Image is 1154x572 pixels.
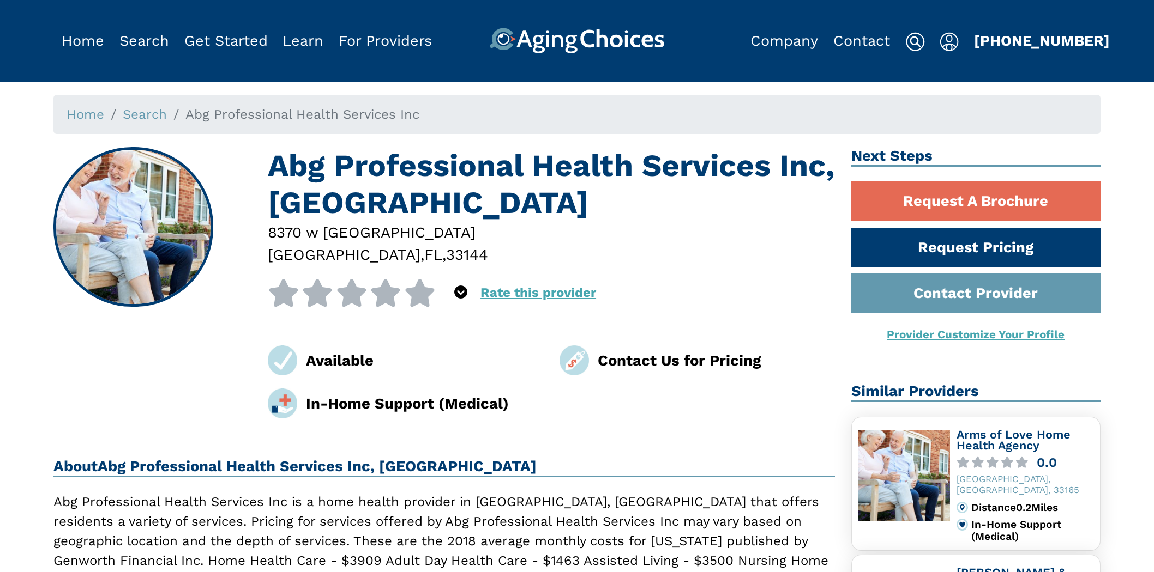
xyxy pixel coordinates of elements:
[905,32,925,52] img: search-icon.svg
[442,246,446,264] span: ,
[62,32,104,50] a: Home
[957,428,1071,453] a: Arms of Love Home Health Agency
[268,221,835,244] div: 8370 w [GEOGRAPHIC_DATA]
[974,32,1110,50] a: [PHONE_NUMBER]
[53,95,1101,134] nav: breadcrumb
[424,246,442,264] span: FL
[185,107,419,122] span: Abg Professional Health Services Inc
[851,147,1101,167] h2: Next Steps
[957,457,1094,469] a: 0.0
[268,246,420,264] span: [GEOGRAPHIC_DATA]
[957,519,969,531] img: primary.svg
[971,519,1093,542] div: In-Home Support (Medical)
[957,502,969,514] img: distance.svg
[55,149,212,306] img: Abg Professional Health Services Inc, Miami FL
[454,279,467,307] div: Popover trigger
[1037,457,1057,469] div: 0.0
[957,474,1094,495] div: [GEOGRAPHIC_DATA], [GEOGRAPHIC_DATA], 33165
[339,32,432,50] a: For Providers
[123,107,167,122] a: Search
[446,244,488,266] div: 33144
[851,382,1101,402] h2: Similar Providers
[971,502,1093,514] div: Distance 0.2 Miles
[283,32,323,50] a: Learn
[53,458,835,477] h2: About Abg Professional Health Services Inc, [GEOGRAPHIC_DATA]
[119,28,169,54] div: Popover trigger
[489,28,664,54] img: AgingChoices
[851,181,1101,221] a: Request A Brochure
[119,32,169,50] a: Search
[851,228,1101,267] a: Request Pricing
[268,147,835,221] h1: Abg Professional Health Services Inc, [GEOGRAPHIC_DATA]
[67,107,104,122] a: Home
[887,328,1065,341] a: Provider Customize Your Profile
[750,32,818,50] a: Company
[940,28,959,54] div: Popover trigger
[940,32,959,52] img: user-icon.svg
[184,32,268,50] a: Get Started
[598,349,835,372] div: Contact Us for Pricing
[851,273,1101,313] a: Contact Provider
[306,349,543,372] div: Available
[420,246,424,264] span: ,
[480,285,596,300] a: Rate this provider
[306,392,543,415] div: In-Home Support (Medical)
[833,32,890,50] a: Contact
